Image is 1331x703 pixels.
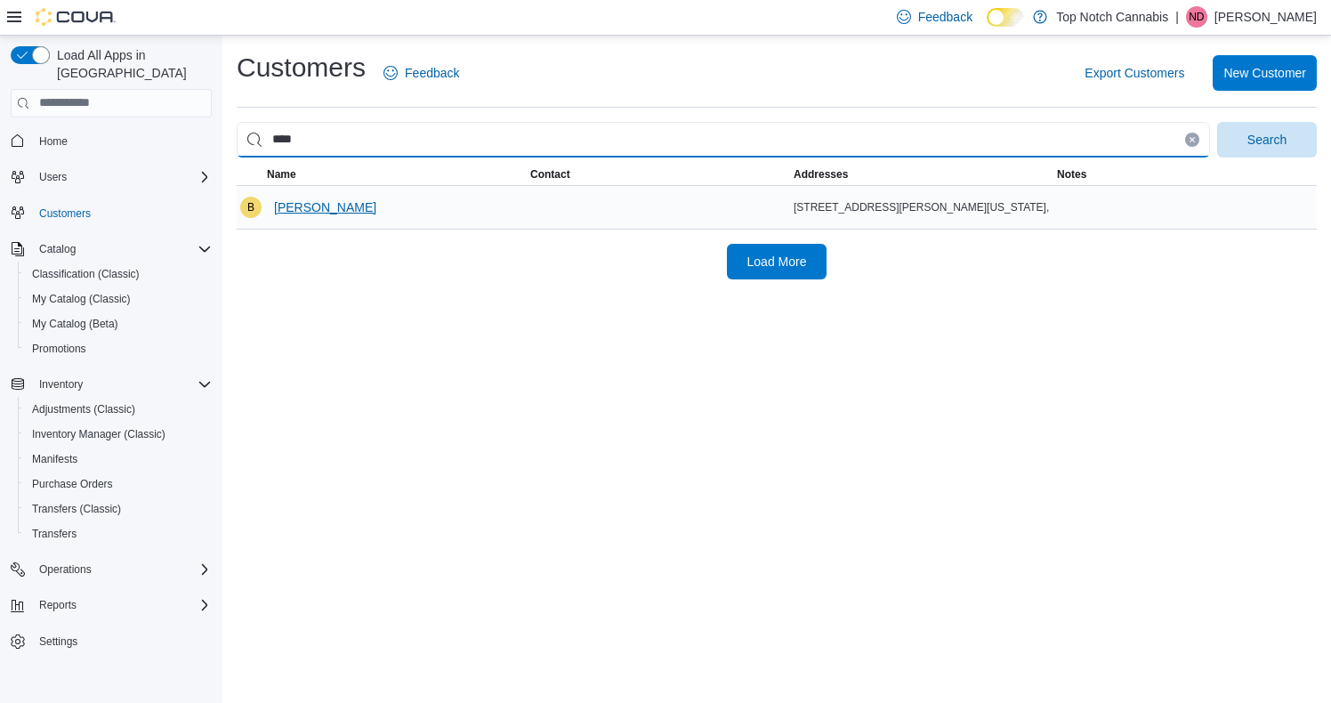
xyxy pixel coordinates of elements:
button: Customers [4,200,219,226]
h1: Customers [237,50,366,85]
nav: Complex example [11,121,212,701]
a: Promotions [25,338,93,360]
button: Promotions [18,336,219,361]
button: Catalog [4,237,219,262]
span: [PERSON_NAME] [274,198,376,216]
a: Home [32,131,75,152]
button: Settings [4,628,219,654]
a: Settings [32,631,85,652]
span: Purchase Orders [25,473,212,495]
span: Customers [32,202,212,224]
span: Load More [747,253,807,271]
span: Classification (Classic) [25,263,212,285]
button: Users [4,165,219,190]
span: Promotions [25,338,212,360]
span: Inventory Manager (Classic) [25,424,212,445]
button: Purchase Orders [18,472,219,497]
span: Load All Apps in [GEOGRAPHIC_DATA] [50,46,212,82]
button: Clear input [1185,133,1199,147]
button: Transfers (Classic) [18,497,219,521]
button: Users [32,166,74,188]
span: Operations [39,562,92,577]
span: Inventory [32,374,212,395]
span: Dark Mode [987,27,988,28]
span: Operations [32,559,212,580]
a: Manifests [25,448,85,470]
button: Inventory Manager (Classic) [18,422,219,447]
button: Load More [727,244,827,279]
span: Home [32,130,212,152]
a: Classification (Classic) [25,263,147,285]
img: Cova [36,8,116,26]
button: Classification (Classic) [18,262,219,287]
span: Users [39,170,67,184]
button: Operations [32,559,99,580]
div: Brent [240,197,262,218]
button: Inventory [4,372,219,397]
span: Adjustments (Classic) [25,399,212,420]
p: Top Notch Cannabis [1056,6,1168,28]
button: Manifests [18,447,219,472]
a: Feedback [376,55,466,91]
button: New Customer [1213,55,1317,91]
span: Transfers (Classic) [32,502,121,516]
span: Export Customers [1085,64,1184,82]
span: Purchase Orders [32,477,113,491]
span: My Catalog (Beta) [32,317,118,331]
span: Feedback [405,64,459,82]
a: Transfers (Classic) [25,498,128,520]
div: [STREET_ADDRESS][PERSON_NAME][US_STATE], [794,200,1050,214]
button: Reports [4,593,219,618]
p: | [1175,6,1179,28]
button: [PERSON_NAME] [267,190,383,225]
span: Users [32,166,212,188]
button: My Catalog (Beta) [18,311,219,336]
button: Reports [32,594,84,616]
span: Search [1247,131,1287,149]
button: Adjustments (Classic) [18,397,219,422]
a: Customers [32,203,98,224]
span: Notes [1057,167,1086,182]
span: Transfers (Classic) [25,498,212,520]
button: Search [1217,122,1317,158]
p: [PERSON_NAME] [1214,6,1317,28]
button: My Catalog (Classic) [18,287,219,311]
span: Catalog [39,242,76,256]
button: Catalog [32,238,83,260]
span: Manifests [32,452,77,466]
span: Manifests [25,448,212,470]
span: New Customer [1223,64,1306,82]
span: Reports [32,594,212,616]
span: Settings [32,630,212,652]
span: Settings [39,634,77,649]
span: My Catalog (Classic) [25,288,212,310]
a: My Catalog (Classic) [25,288,138,310]
span: Adjustments (Classic) [32,402,135,416]
span: Addresses [794,167,848,182]
span: ND [1189,6,1204,28]
span: Catalog [32,238,212,260]
span: Feedback [918,8,972,26]
button: Export Customers [1077,55,1191,91]
span: Transfers [25,523,212,545]
a: Inventory Manager (Classic) [25,424,173,445]
span: Classification (Classic) [32,267,140,281]
span: Reports [39,598,77,612]
span: B [247,197,254,218]
input: Dark Mode [987,8,1024,27]
span: Customers [39,206,91,221]
a: Transfers [25,523,84,545]
span: Inventory Manager (Classic) [32,427,165,441]
a: Purchase Orders [25,473,120,495]
button: Inventory [32,374,90,395]
span: Promotions [32,342,86,356]
span: Transfers [32,527,77,541]
a: Adjustments (Classic) [25,399,142,420]
button: Operations [4,557,219,582]
button: Home [4,128,219,154]
span: My Catalog (Beta) [25,313,212,335]
span: My Catalog (Classic) [32,292,131,306]
button: Transfers [18,521,219,546]
a: My Catalog (Beta) [25,313,125,335]
span: Inventory [39,377,83,392]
